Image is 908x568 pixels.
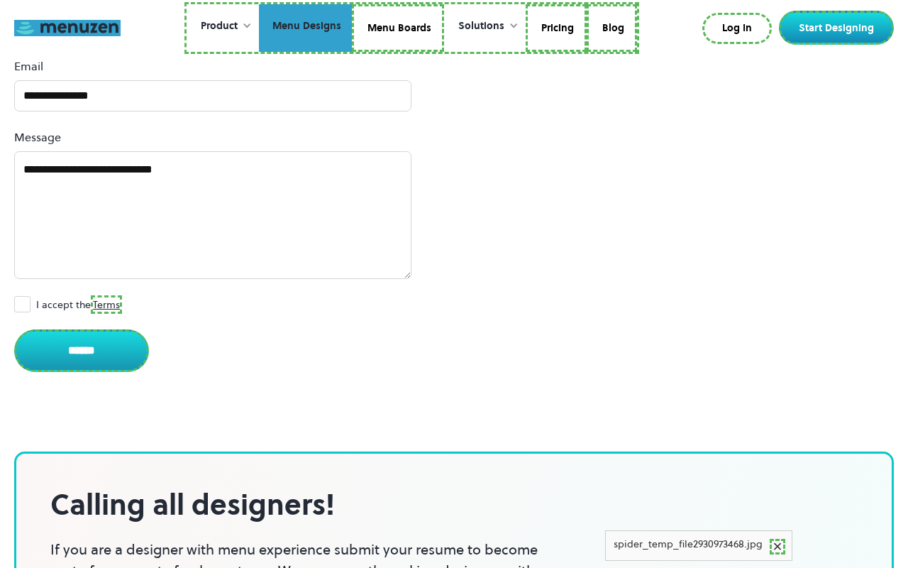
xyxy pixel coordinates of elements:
[702,13,772,44] a: Log In
[14,58,411,75] label: Email
[36,299,122,310] span: I accept the
[91,295,122,314] a: Terms
[587,4,637,53] a: Blog
[770,539,785,555] div: Remove file
[187,4,259,48] div: Product
[779,11,894,45] a: Start Designing
[526,4,587,53] a: Pricing
[458,18,504,34] div: Solutions
[614,537,763,555] div: spider_temp_file2930973468.jpg
[201,18,238,34] div: Product
[352,4,444,53] a: Menu Boards
[14,129,411,146] label: Message
[259,4,352,53] a: Menu Designs
[50,488,548,522] h2: Calling all designers!
[444,4,526,48] div: Solutions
